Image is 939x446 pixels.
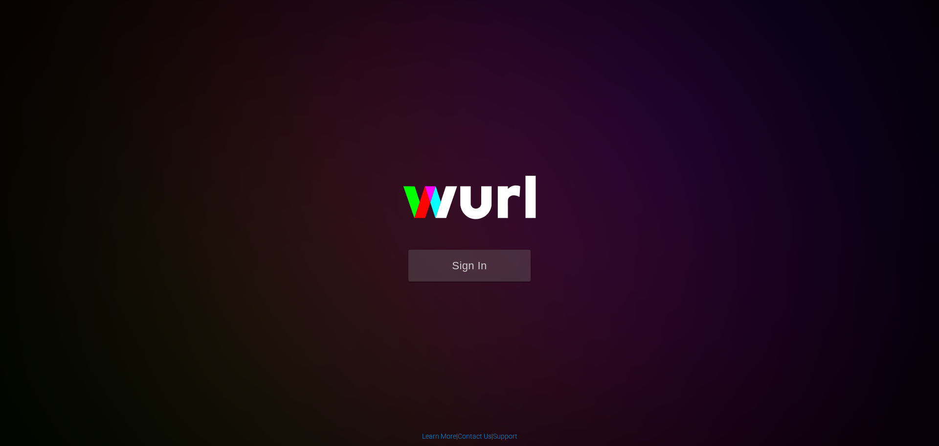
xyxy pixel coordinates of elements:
a: Support [493,432,517,440]
div: | | [422,431,517,441]
a: Contact Us [458,432,492,440]
img: wurl-logo-on-black-223613ac3d8ba8fe6dc639794a292ebdb59501304c7dfd60c99c58986ef67473.svg [372,155,567,250]
button: Sign In [408,250,531,282]
a: Learn More [422,432,456,440]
